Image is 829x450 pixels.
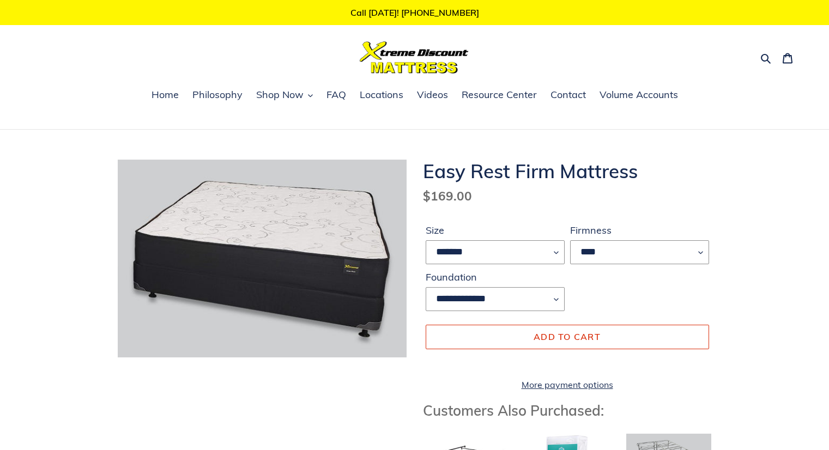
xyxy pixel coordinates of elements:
[412,87,453,104] a: Videos
[423,402,712,419] h3: Customers Also Purchased:
[118,160,407,357] img: Easy Rest Firm Mattress
[256,88,304,101] span: Shop Now
[426,325,709,349] button: Add to cart
[187,87,248,104] a: Philosophy
[417,88,448,101] span: Videos
[423,188,472,204] span: $169.00
[545,87,591,104] a: Contact
[456,87,542,104] a: Resource Center
[152,88,179,101] span: Home
[426,270,565,284] label: Foundation
[354,87,409,104] a: Locations
[251,87,318,104] button: Shop Now
[326,88,346,101] span: FAQ
[423,160,712,183] h1: Easy Rest Firm Mattress
[594,87,683,104] a: Volume Accounts
[426,223,565,238] label: Size
[192,88,243,101] span: Philosophy
[360,41,469,74] img: Xtreme Discount Mattress
[534,331,601,342] span: Add to cart
[462,88,537,101] span: Resource Center
[550,88,586,101] span: Contact
[321,87,352,104] a: FAQ
[426,378,709,391] a: More payment options
[146,87,184,104] a: Home
[360,88,403,101] span: Locations
[600,88,678,101] span: Volume Accounts
[570,223,709,238] label: Firmness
